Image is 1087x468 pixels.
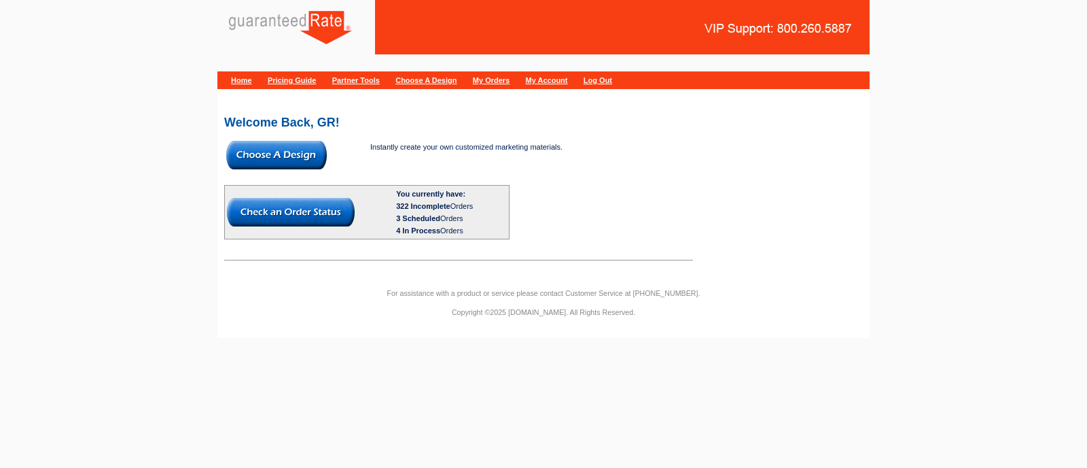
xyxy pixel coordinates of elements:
img: button-check-order-status.gif [227,198,355,227]
a: Pricing Guide [268,76,317,84]
span: 3 Scheduled [396,214,440,222]
p: For assistance with a product or service please contact Customer Service at [PHONE_NUMBER]. [217,287,870,299]
a: My Account [526,76,568,84]
p: Copyright ©2025 [DOMAIN_NAME]. All Rights Reserved. [217,306,870,318]
span: 322 Incomplete [396,202,450,210]
img: button-choose-design.gif [226,141,327,169]
h2: Welcome Back, GR! [224,116,863,129]
a: Log Out [584,76,612,84]
span: Instantly create your own customized marketing materials. [370,143,563,151]
a: Choose A Design [395,76,457,84]
a: Home [231,76,252,84]
b: You currently have: [396,190,465,198]
div: Orders Orders Orders [396,200,507,237]
a: Partner Tools [332,76,380,84]
a: My Orders [473,76,510,84]
span: 4 In Process [396,227,440,235]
